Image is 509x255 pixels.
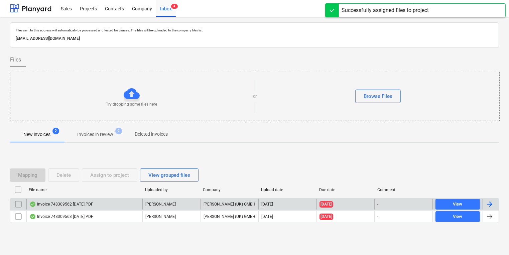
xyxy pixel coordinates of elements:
span: [DATE] [320,214,333,220]
p: [EMAIL_ADDRESS][DOMAIN_NAME] [16,35,493,42]
div: View [453,213,463,221]
p: Invoices in review [77,131,113,138]
p: [PERSON_NAME] [145,214,176,220]
span: 2 [115,128,122,134]
span: [DATE] [320,201,333,208]
div: Comment [377,187,430,192]
div: Upload date [261,187,314,192]
button: View [435,199,480,210]
button: Browse Files [355,90,401,103]
div: Invoice 748309562 [DATE].PDF [29,202,93,207]
div: View [453,201,463,208]
div: Invoice 748309563 [DATE].PDF [29,214,93,219]
span: Files [10,56,21,64]
div: Uploaded by [145,187,198,192]
div: OCR finished [29,202,36,207]
button: View [435,211,480,222]
div: - [377,202,378,207]
div: Company [203,187,256,192]
div: [DATE] [261,202,273,207]
div: OCR finished [29,214,36,219]
div: [DATE] [261,214,273,219]
p: Files sent to this address will automatically be processed and tested for viruses. The files will... [16,28,493,32]
button: View grouped files [140,168,199,182]
div: [PERSON_NAME] (UK) GMBH [201,211,259,222]
p: New invoices [23,131,50,138]
div: Successfully assigned files to project [342,6,429,14]
div: - [377,214,378,219]
div: Try dropping some files hereorBrowse Files [10,72,500,121]
iframe: Chat Widget [476,223,509,255]
div: [PERSON_NAME] (UK) GMBH [201,199,259,210]
p: Try dropping some files here [106,102,157,107]
div: Browse Files [364,92,392,101]
span: 4 [171,4,178,9]
span: 2 [52,128,59,134]
p: [PERSON_NAME] [145,202,176,207]
div: View grouped files [148,171,190,179]
p: or [253,94,257,99]
div: Due date [319,187,372,192]
p: Deleted invoices [135,131,168,138]
div: File name [29,187,140,192]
